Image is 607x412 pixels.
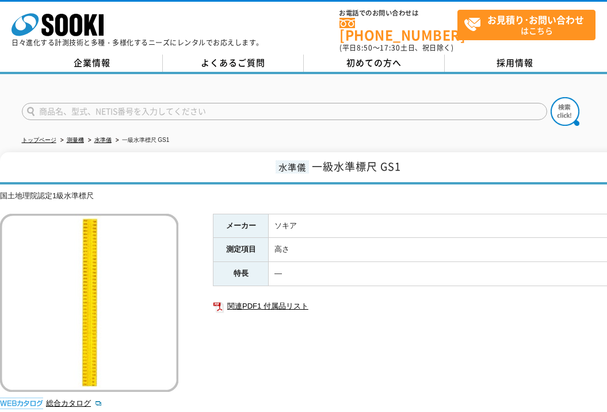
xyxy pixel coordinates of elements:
input: 商品名、型式、NETIS番号を入力してください [22,103,547,120]
span: 水準儀 [276,160,309,174]
span: (平日 ～ 土日、祝日除く) [339,43,453,53]
span: 17:30 [380,43,400,53]
img: btn_search.png [551,97,579,126]
a: 企業情報 [22,55,163,72]
a: 採用情報 [445,55,586,72]
th: メーカー [213,214,269,238]
span: お電話でのお問い合わせは [339,10,457,17]
a: よくあるご質問 [163,55,304,72]
th: 測定項目 [213,238,269,262]
a: 測量機 [67,137,84,143]
li: 一級水準標尺 GS1 [113,134,170,147]
span: 初めての方へ [346,56,402,69]
a: [PHONE_NUMBER] [339,18,457,41]
span: はこちら [464,10,595,39]
strong: お見積り･お問い合わせ [487,13,584,26]
a: 水準儀 [94,137,112,143]
p: 日々進化する計測技術と多種・多様化するニーズにレンタルでお応えします。 [12,39,264,46]
th: 特長 [213,262,269,286]
a: 総合カタログ [46,399,102,407]
a: お見積り･お問い合わせはこちら [457,10,595,40]
a: 初めての方へ [304,55,445,72]
span: 8:50 [357,43,373,53]
a: トップページ [22,137,56,143]
span: 一級水準標尺 GS1 [312,159,401,174]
